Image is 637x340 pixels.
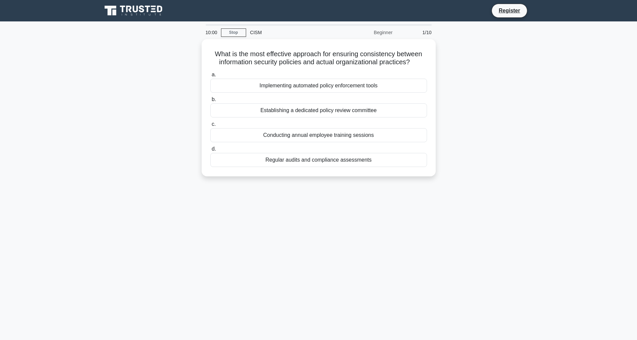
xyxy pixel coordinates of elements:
span: b. [212,96,216,102]
a: Register [495,6,524,15]
div: Implementing automated policy enforcement tools [210,79,427,93]
div: CISM [246,26,338,39]
div: 10:00 [202,26,221,39]
div: 1/10 [397,26,436,39]
span: d. [212,146,216,152]
div: Establishing a dedicated policy review committee [210,103,427,117]
div: Regular audits and compliance assessments [210,153,427,167]
div: Conducting annual employee training sessions [210,128,427,142]
a: Stop [221,28,246,37]
div: Beginner [338,26,397,39]
span: a. [212,72,216,77]
h5: What is the most effective approach for ensuring consistency between information security policie... [210,50,428,67]
span: c. [212,121,216,127]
